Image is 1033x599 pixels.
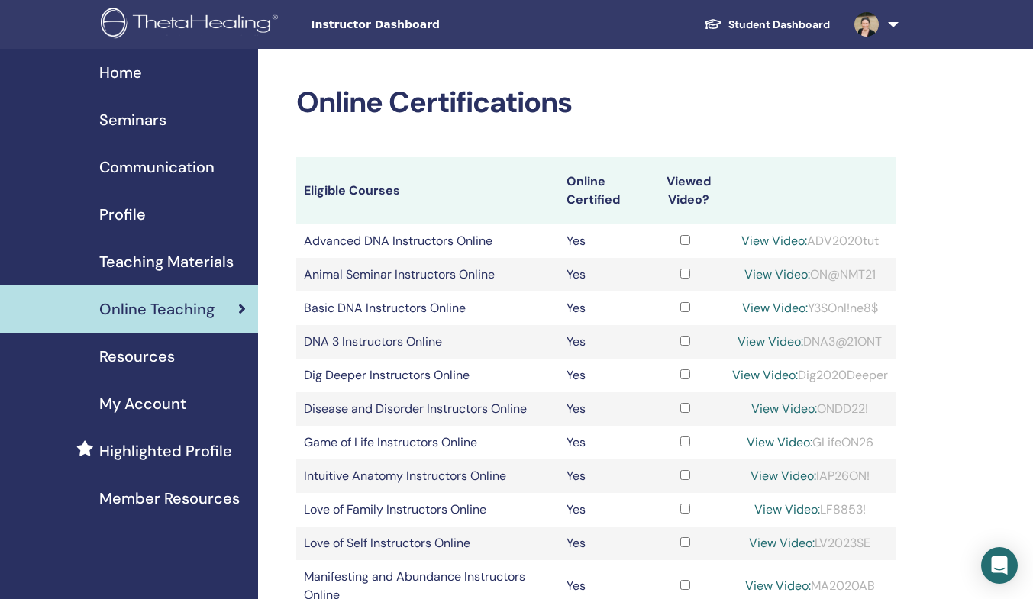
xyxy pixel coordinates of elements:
td: Yes [559,527,646,560]
span: Instructor Dashboard [311,17,540,33]
td: Love of Self Instructors Online [296,527,558,560]
h2: Online Certifications [296,85,896,121]
a: Student Dashboard [692,11,842,39]
a: View Video: [751,468,816,484]
td: Love of Family Instructors Online [296,493,558,527]
td: Game of Life Instructors Online [296,426,558,459]
td: Dig Deeper Instructors Online [296,359,558,392]
td: Yes [559,459,646,493]
span: Resources [99,345,175,368]
span: Member Resources [99,487,240,510]
span: Teaching Materials [99,250,234,273]
td: Disease and Disorder Instructors Online [296,392,558,426]
span: Communication [99,156,215,179]
span: Highlighted Profile [99,440,232,462]
a: View Video: [744,266,810,282]
img: default.jpg [854,12,879,37]
div: DNA3@21ONT [732,333,888,351]
td: Yes [559,359,646,392]
div: LV2023SE [732,534,888,552]
a: View Video: [742,300,808,316]
a: View Video: [751,401,817,417]
th: Viewed Video? [645,157,725,224]
div: Dig2020Deeper [732,366,888,385]
span: Home [99,61,142,84]
span: Online Teaching [99,298,215,320]
a: View Video: [747,434,812,450]
td: Yes [559,224,646,258]
td: Advanced DNA Instructors Online [296,224,558,258]
span: Seminars [99,108,166,131]
div: ONDD22! [732,400,888,418]
th: Online Certified [559,157,646,224]
div: LF8853! [732,501,888,519]
span: Profile [99,203,146,226]
a: View Video: [745,578,811,594]
td: DNA 3 Instructors Online [296,325,558,359]
div: ON@NMT21 [732,266,888,284]
div: MA2020AB [732,577,888,595]
td: Yes [559,426,646,459]
td: Yes [559,258,646,291]
div: ADV2020tut [732,232,888,250]
td: Basic DNA Instructors Online [296,291,558,325]
a: View Video: [754,501,820,517]
span: My Account [99,392,186,415]
img: logo.png [101,8,283,42]
td: Yes [559,392,646,426]
a: View Video: [738,333,803,349]
a: View Video: [749,535,815,551]
div: Y3SOnl!ne8$ [732,299,888,317]
td: Yes [559,493,646,527]
div: IAP26ON! [732,467,888,485]
img: graduation-cap-white.svg [704,18,722,31]
td: Animal Seminar Instructors Online [296,258,558,291]
td: Intuitive Anatomy Instructors Online [296,459,558,493]
a: View Video: [741,233,807,249]
div: GLifeON26 [732,433,888,452]
a: View Video: [732,367,798,383]
td: Yes [559,325,646,359]
td: Yes [559,291,646,325]
th: Eligible Courses [296,157,558,224]
div: Open Intercom Messenger [981,547,1018,584]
